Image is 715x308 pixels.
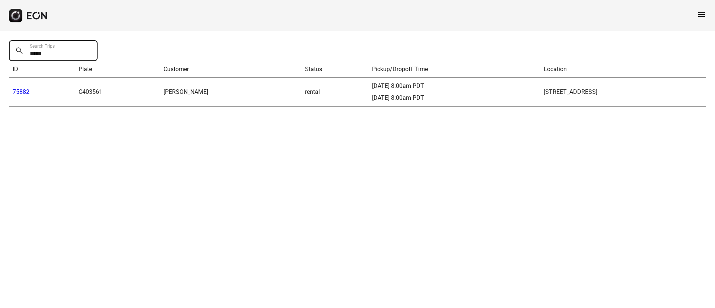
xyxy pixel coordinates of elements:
th: Customer [160,61,301,78]
th: Status [301,61,368,78]
a: 75882 [13,88,29,95]
td: [STREET_ADDRESS] [540,78,706,107]
label: Search Trips [30,43,55,49]
td: C403561 [75,78,160,107]
th: Plate [75,61,160,78]
th: Pickup/Dropoff Time [368,61,540,78]
td: [PERSON_NAME] [160,78,301,107]
th: ID [9,61,75,78]
td: rental [301,78,368,107]
th: Location [540,61,706,78]
div: [DATE] 8:00am PDT [372,93,537,102]
div: [DATE] 8:00am PDT [372,82,537,91]
span: menu [697,10,706,19]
